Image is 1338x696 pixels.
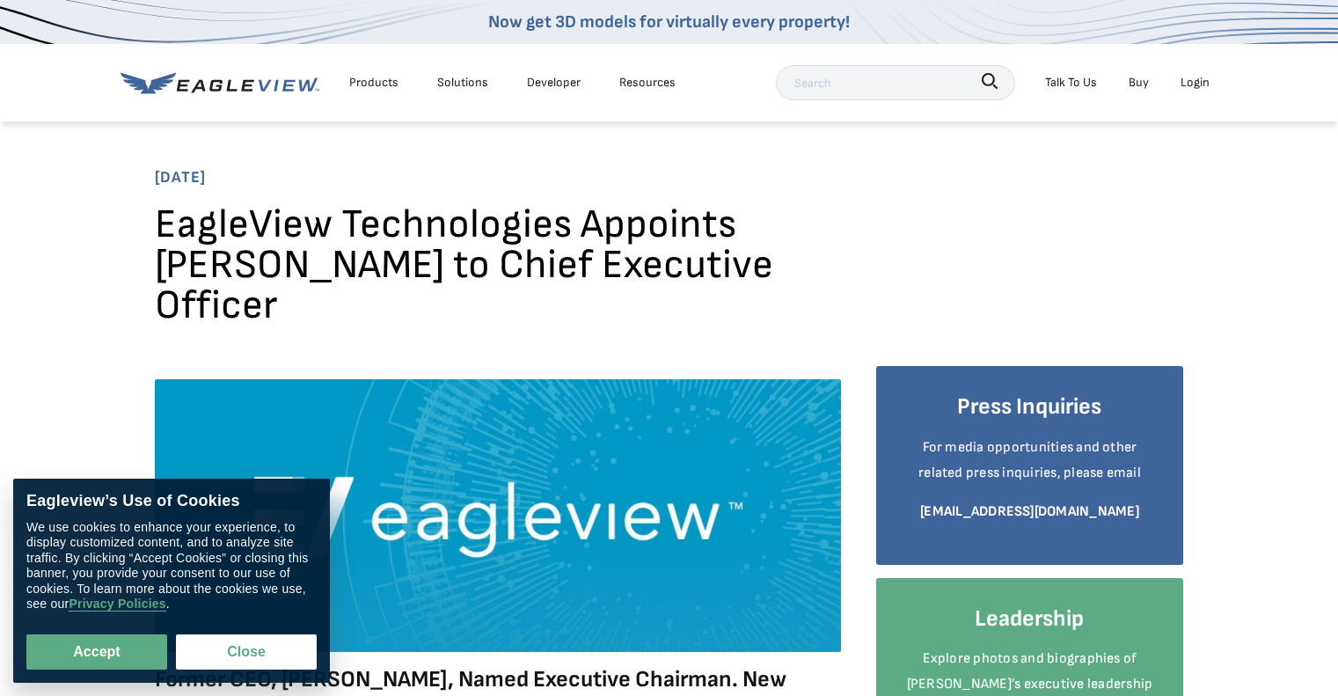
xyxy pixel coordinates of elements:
div: Talk To Us [1045,71,1097,93]
a: Privacy Policies [69,597,165,612]
button: Close [176,634,317,670]
a: Buy [1129,71,1149,93]
p: For media opportunities and other related press inquiries, please email [903,436,1158,487]
div: We use cookies to enhance your experience, to display customized content, and to analyze site tra... [26,520,317,612]
h4: Press Inquiries [903,392,1158,422]
h1: EagleView Technologies Appoints [PERSON_NAME] to Chief Executive Officer [155,205,841,340]
img: EagleView logo over a blue background [155,379,841,652]
a: [EMAIL_ADDRESS][DOMAIN_NAME] [920,503,1139,520]
input: Search [776,65,1015,100]
span: [DATE] [155,164,1184,192]
div: Eagleview’s Use of Cookies [26,492,317,511]
div: Solutions [437,71,488,93]
button: Accept [26,634,167,670]
h4: Leadership [903,604,1158,634]
div: Resources [619,71,676,93]
a: Developer [527,71,581,93]
div: Products [349,71,398,93]
a: Now get 3D models for virtually every property! [488,11,850,33]
div: Login [1181,71,1210,93]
